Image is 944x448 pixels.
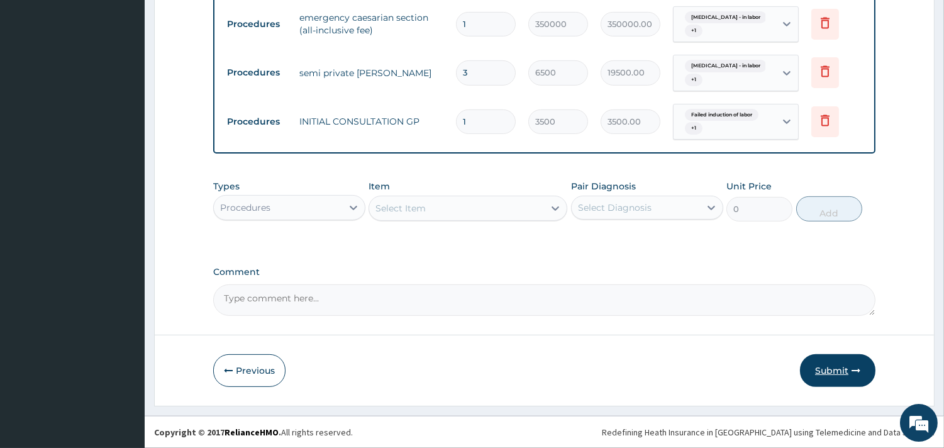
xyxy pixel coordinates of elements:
[221,110,293,133] td: Procedures
[213,181,240,192] label: Types
[225,427,279,438] a: RelianceHMO
[213,267,875,277] label: Comment
[220,201,270,214] div: Procedures
[800,354,875,387] button: Submit
[65,70,211,87] div: Chat with us now
[213,354,286,387] button: Previous
[726,180,772,193] label: Unit Price
[293,109,450,134] td: INITIAL CONSULTATION GP
[145,416,944,448] footer: All rights reserved.
[6,307,240,351] textarea: Type your message and hit 'Enter'
[293,5,450,43] td: emergency caesarian section (all-inclusive fee)
[796,196,862,221] button: Add
[602,426,935,439] div: Redefining Heath Insurance in [GEOGRAPHIC_DATA] using Telemedicine and Data Science!
[685,74,702,86] span: + 1
[685,25,702,37] span: + 1
[685,109,758,121] span: Failed induction of labor
[578,201,652,214] div: Select Diagnosis
[206,6,236,36] div: Minimize live chat window
[221,61,293,84] td: Procedures
[221,13,293,36] td: Procedures
[369,180,390,193] label: Item
[685,60,767,72] span: [MEDICAL_DATA] - in labor
[73,140,174,267] span: We're online!
[293,60,450,86] td: semi private [PERSON_NAME]
[154,427,281,438] strong: Copyright © 2017 .
[685,122,702,135] span: + 1
[685,11,767,24] span: [MEDICAL_DATA] - in labor
[375,202,426,215] div: Select Item
[571,180,636,193] label: Pair Diagnosis
[23,63,51,94] img: d_794563401_company_1708531726252_794563401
